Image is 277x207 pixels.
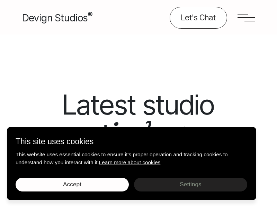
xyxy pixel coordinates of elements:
h1: Latest studio and [26,89,251,180]
a: Devign Studios® Homepage [22,10,92,25]
p: This site uses cookies [16,136,248,148]
a: Read our cookies policy [99,159,161,165]
span: Settings [180,181,201,188]
a: Contact us about your project [170,7,227,29]
span: Devign Studios [22,12,92,24]
button: Accept [16,178,129,191]
em: industry updates [90,112,213,184]
p: This website uses essential cookies to ensure it's proper operation and tracking cookies to under... [16,150,248,166]
span: Accept [63,181,81,188]
sup: ® [88,10,92,19]
button: Settings [134,178,247,191]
